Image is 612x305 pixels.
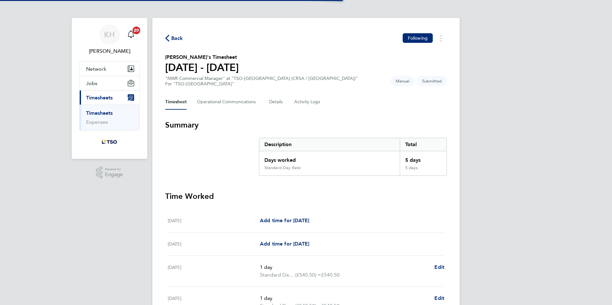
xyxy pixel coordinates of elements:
div: 5 days [400,151,447,165]
div: Standard Day Rate [264,165,301,170]
p: 1 day [260,263,429,271]
div: [DATE] [168,263,260,279]
span: Jobs [86,80,97,86]
a: Go to home page [79,137,140,147]
a: Edit [434,263,444,271]
button: Back [165,34,183,42]
div: 5 days [400,165,447,176]
a: Add time for [DATE] [260,217,309,224]
a: Expenses [86,119,108,125]
h2: [PERSON_NAME]'s Timesheet [165,53,239,61]
span: Engage [105,172,123,177]
a: 20 [125,24,137,45]
span: Powered by [105,167,123,172]
span: Add time for [DATE] [260,241,309,247]
span: 20 [133,27,140,34]
div: [DATE] [168,217,260,224]
span: Following [408,35,428,41]
span: Add time for [DATE] [260,217,309,223]
p: 1 day [260,294,429,302]
span: £540.50 [321,272,340,278]
div: Total [400,138,447,151]
span: This timesheet is Submitted. [417,76,447,86]
a: Edit [434,294,444,302]
span: Katie Hutchinson [79,47,140,55]
button: Operational Communications [197,94,259,110]
button: Timesheets [80,90,139,105]
button: Activity Logs [294,94,321,110]
span: Network [86,66,106,72]
div: [DATE] [168,240,260,248]
button: Network [80,62,139,76]
span: Standard Day Rate [260,271,295,279]
button: Timesheets Menu [435,33,447,43]
div: For "TSO-[GEOGRAPHIC_DATA]" [165,81,358,87]
img: tso-uk-logo-retina.png [98,137,121,147]
button: Timesheet [165,94,187,110]
span: Edit [434,295,444,301]
span: KH [104,30,115,39]
span: Edit [434,264,444,270]
span: This timesheet was manually created. [391,76,415,86]
div: Description [259,138,400,151]
a: KH[PERSON_NAME] [79,24,140,55]
div: Days worked [259,151,400,165]
button: Jobs [80,76,139,90]
h1: [DATE] - [DATE] [165,61,239,74]
a: Timesheets [86,110,113,116]
a: Add time for [DATE] [260,240,309,248]
h3: Time Worked [165,191,447,201]
nav: Main navigation [72,18,147,159]
button: Details [269,94,284,110]
span: (£540.50) = [295,272,321,278]
button: Following [403,33,433,43]
a: Powered byEngage [96,167,123,179]
span: Timesheets [86,95,113,101]
span: Back [171,35,183,42]
div: Summary [259,138,447,176]
h3: Summary [165,120,447,130]
div: "NWR Commercial Manager" at "TSO-[GEOGRAPHIC_DATA] (CRSA / [GEOGRAPHIC_DATA])" [165,76,358,87]
div: Timesheets [80,105,139,130]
